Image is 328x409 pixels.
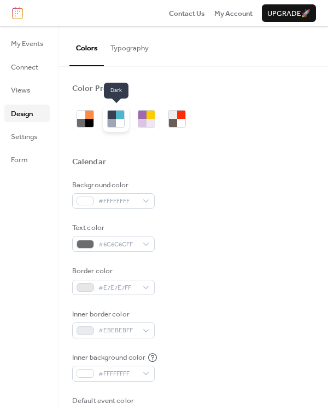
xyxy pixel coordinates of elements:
[11,38,43,49] span: My Events
[4,58,50,76] a: Connect
[72,222,153,233] div: Text color
[72,309,153,320] div: Inner border color
[72,157,106,168] div: Calendar
[4,105,50,122] a: Design
[72,266,153,276] div: Border color
[11,62,38,73] span: Connect
[4,128,50,145] a: Settings
[104,83,128,99] span: Dark
[262,4,316,22] button: Upgrade🚀
[169,8,205,19] a: Contact Us
[69,26,104,66] button: Colors
[4,151,50,168] a: Form
[11,131,37,142] span: Settings
[11,154,28,165] span: Form
[11,85,30,96] span: Views
[72,395,153,406] div: Default event color
[214,8,253,19] a: My Account
[12,7,23,19] img: logo
[72,83,123,94] div: Color Presets
[11,108,33,119] span: Design
[98,239,137,250] span: #6C6C6CFF
[72,352,145,363] div: Inner background color
[98,325,137,336] span: #EBEBEBFF
[4,34,50,52] a: My Events
[72,180,153,191] div: Background color
[104,26,155,65] button: Typography
[4,81,50,99] a: Views
[98,196,137,207] span: #FFFFFFFF
[98,283,137,293] span: #E7E7E7FF
[267,8,311,19] span: Upgrade 🚀
[98,368,137,379] span: #FFFFFFFF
